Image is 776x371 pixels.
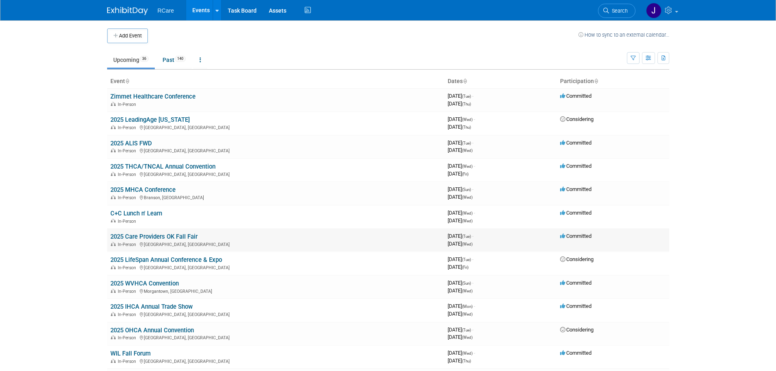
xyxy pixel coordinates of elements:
[448,101,471,107] span: [DATE]
[462,164,473,169] span: (Wed)
[111,289,116,293] img: In-Person Event
[472,327,473,333] span: -
[594,78,598,84] a: Sort by Participation Type
[448,194,473,200] span: [DATE]
[560,233,591,239] span: Committed
[560,256,594,262] span: Considering
[118,219,138,224] span: In-Person
[560,303,591,309] span: Committed
[646,3,662,18] img: Jake Vattimo
[462,289,473,293] span: (Wed)
[462,195,473,200] span: (Wed)
[111,219,116,223] img: In-Person Event
[560,280,591,286] span: Committed
[448,303,475,309] span: [DATE]
[448,163,475,169] span: [DATE]
[448,256,473,262] span: [DATE]
[118,172,138,177] span: In-Person
[462,148,473,153] span: (Wed)
[118,359,138,364] span: In-Person
[462,312,473,316] span: (Wed)
[462,335,473,340] span: (Wed)
[444,75,557,88] th: Dates
[110,147,441,154] div: [GEOGRAPHIC_DATA], [GEOGRAPHIC_DATA]
[110,256,222,263] a: 2025 LifeSpan Annual Conference & Expo
[110,327,194,334] a: 2025 OHCA Annual Convention
[462,359,471,363] span: (Thu)
[462,219,473,223] span: (Wed)
[448,217,473,224] span: [DATE]
[110,171,441,177] div: [GEOGRAPHIC_DATA], [GEOGRAPHIC_DATA]
[448,210,475,216] span: [DATE]
[462,234,471,239] span: (Tue)
[111,242,116,246] img: In-Person Event
[474,303,475,309] span: -
[110,124,441,130] div: [GEOGRAPHIC_DATA], [GEOGRAPHIC_DATA]
[448,124,471,130] span: [DATE]
[472,93,473,99] span: -
[448,350,475,356] span: [DATE]
[448,116,475,122] span: [DATE]
[110,93,196,100] a: Zimmet Healthcare Conference
[107,7,148,15] img: ExhibitDay
[462,351,473,356] span: (Wed)
[118,125,138,130] span: In-Person
[111,172,116,176] img: In-Person Event
[110,350,151,357] a: WIL Fall Forum
[110,241,441,247] div: [GEOGRAPHIC_DATA], [GEOGRAPHIC_DATA]
[107,29,148,43] button: Add Event
[474,210,475,216] span: -
[158,7,174,14] span: RCare
[110,210,162,217] a: C+C Lunch n' Learn
[118,265,138,270] span: In-Person
[448,334,473,340] span: [DATE]
[472,140,473,146] span: -
[462,328,471,332] span: (Tue)
[462,141,471,145] span: (Tue)
[110,186,176,193] a: 2025 MHCA Conference
[111,312,116,316] img: In-Person Event
[118,102,138,107] span: In-Person
[107,52,155,68] a: Upcoming36
[448,280,473,286] span: [DATE]
[110,233,198,240] a: 2025 Care Providers OK Fall Fair
[462,211,473,215] span: (Wed)
[110,288,441,294] div: Morgantown, [GEOGRAPHIC_DATA]
[110,311,441,317] div: [GEOGRAPHIC_DATA], [GEOGRAPHIC_DATA]
[125,78,129,84] a: Sort by Event Name
[578,32,669,38] a: How to sync to an external calendar...
[448,358,471,364] span: [DATE]
[448,147,473,153] span: [DATE]
[111,359,116,363] img: In-Person Event
[560,140,591,146] span: Committed
[118,242,138,247] span: In-Person
[110,334,441,340] div: [GEOGRAPHIC_DATA], [GEOGRAPHIC_DATA]
[118,195,138,200] span: In-Person
[107,75,444,88] th: Event
[448,140,473,146] span: [DATE]
[111,195,116,199] img: In-Person Event
[111,125,116,129] img: In-Person Event
[118,335,138,340] span: In-Person
[462,242,473,246] span: (Wed)
[462,94,471,99] span: (Tue)
[110,280,179,287] a: 2025 WVHCA Convention
[118,289,138,294] span: In-Person
[110,303,193,310] a: 2025 IHCA Annual Trade Show
[448,233,473,239] span: [DATE]
[560,327,594,333] span: Considering
[448,171,468,177] span: [DATE]
[118,148,138,154] span: In-Person
[472,256,473,262] span: -
[472,233,473,239] span: -
[609,8,628,14] span: Search
[448,311,473,317] span: [DATE]
[560,163,591,169] span: Committed
[474,163,475,169] span: -
[110,116,190,123] a: 2025 LeadingAge [US_STATE]
[472,280,473,286] span: -
[598,4,635,18] a: Search
[462,281,471,285] span: (Sun)
[175,56,186,62] span: 140
[110,163,215,170] a: 2025 THCA/TNCAL Annual Convention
